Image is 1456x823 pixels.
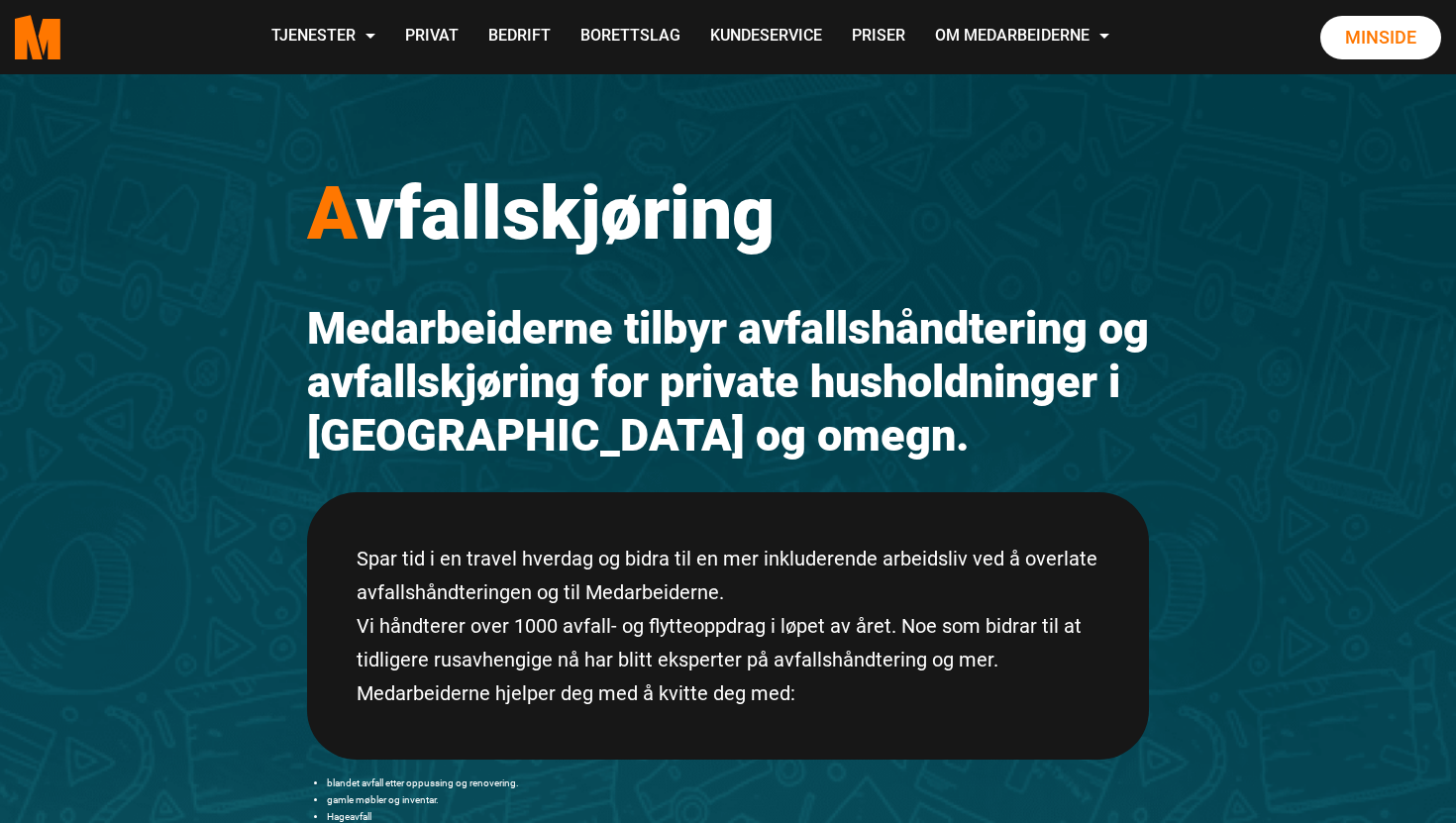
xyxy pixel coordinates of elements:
[837,2,920,72] a: Priser
[307,169,356,257] span: A
[390,2,473,72] a: Privat
[327,774,1149,791] li: blandet avfall etter oppussing og renovering.
[307,492,1149,760] div: Spar tid i en travel hverdag og bidra til en mer inkluderende arbeidsliv ved å overlate avfallshå...
[1320,16,1441,59] a: Minside
[566,2,695,72] a: Borettslag
[695,2,837,72] a: Kundeservice
[473,2,566,72] a: Bedrift
[920,2,1124,72] a: Om Medarbeiderne
[327,791,1149,808] li: gamle møbler og inventar.
[257,2,390,72] a: Tjenester
[307,302,1149,463] h2: Medarbeiderne tilbyr avfallshåndtering og avfallskjøring for private husholdninger i [GEOGRAPHIC_...
[307,168,1149,257] h1: vfallskjøring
